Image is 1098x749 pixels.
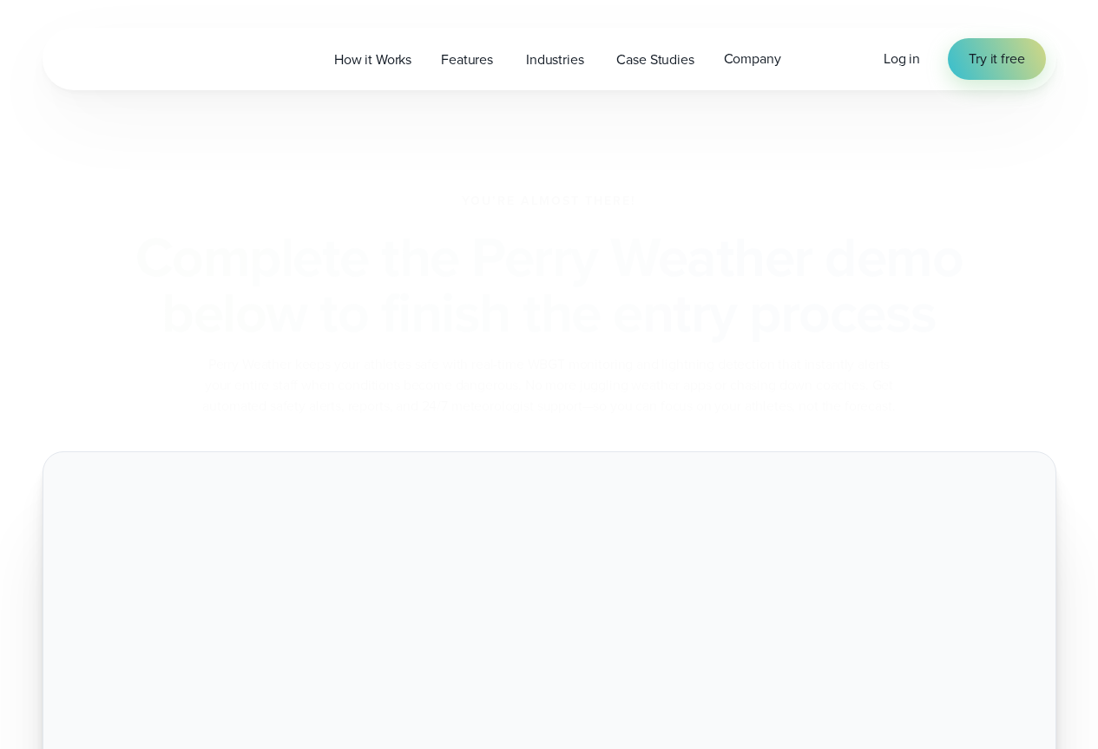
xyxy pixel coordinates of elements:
[441,49,493,70] span: Features
[948,38,1045,80] a: Try it free
[319,42,426,77] a: How it Works
[602,42,708,77] a: Case Studies
[724,49,781,69] span: Company
[969,49,1024,69] span: Try it free
[526,49,583,70] span: Industries
[334,49,411,70] span: How it Works
[884,49,920,69] a: Log in
[616,49,694,70] span: Case Studies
